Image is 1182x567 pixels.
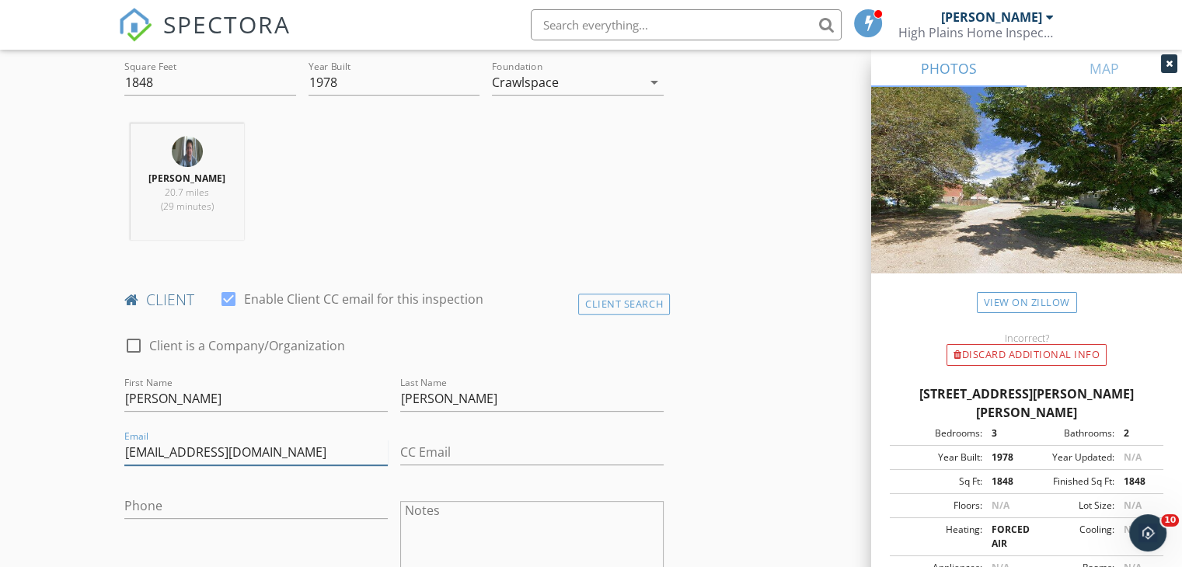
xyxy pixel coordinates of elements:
div: 1848 [1114,475,1159,489]
span: N/A [1124,523,1142,536]
img: The Best Home Inspection Software - Spectora [118,8,152,42]
span: 20.7 miles [165,186,209,199]
div: Crawlspace [492,75,559,89]
div: 2 [1114,426,1159,440]
div: 3 [982,426,1027,440]
span: 10 [1161,514,1179,527]
a: SPECTORA [118,21,291,54]
div: [PERSON_NAME] [941,9,1042,25]
label: Client is a Company/Organization [149,338,345,353]
img: streetview [871,87,1182,311]
span: N/A [992,499,1009,512]
i: arrow_drop_down [645,73,664,92]
div: Incorrect? [871,332,1182,344]
div: Heating: [894,523,982,551]
div: Sq Ft: [894,475,982,489]
span: N/A [1124,499,1142,512]
a: MAP [1027,50,1182,87]
strong: [PERSON_NAME] [148,172,225,185]
div: FORCED AIR [982,523,1027,551]
iframe: Intercom live chat [1129,514,1166,551]
div: Bathrooms: [1027,426,1114,440]
input: Search everything... [531,9,842,40]
div: Client Search [578,294,670,315]
div: Year Built: [894,450,982,464]
a: View on Zillow [977,292,1077,313]
div: 1978 [982,450,1027,464]
span: SPECTORA [163,8,291,40]
div: High Plains Home Inspections, LLC [898,25,1054,40]
div: Lot Size: [1027,499,1114,513]
span: (29 minutes) [161,200,214,213]
div: Year Updated: [1027,450,1114,464]
div: 1848 [982,475,1027,489]
a: PHOTOS [871,50,1027,87]
h4: client [124,290,664,310]
div: Floors: [894,499,982,513]
div: Bedrooms: [894,426,982,440]
div: [STREET_ADDRESS][PERSON_NAME][PERSON_NAME] [890,384,1163,422]
div: Discard Additional info [947,344,1107,366]
img: internachi_ii.jpg [172,136,203,167]
label: Enable Client CC email for this inspection [244,291,483,307]
span: N/A [1124,450,1142,464]
div: Finished Sq Ft: [1027,475,1114,489]
div: Cooling: [1027,523,1114,551]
